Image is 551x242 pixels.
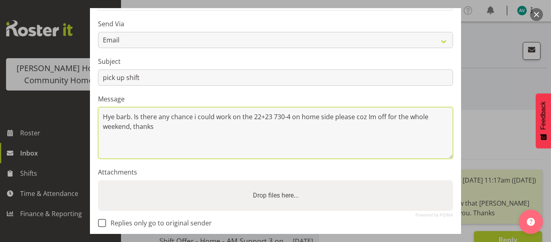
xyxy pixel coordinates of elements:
span: Feedback [540,101,547,130]
span: Replies only go to original sender [106,219,212,227]
input: Subject [98,69,453,86]
img: help-xxl-2.png [527,218,535,226]
a: Powered by PQINA [415,213,453,217]
button: Feedback - Show survey [536,93,551,148]
label: Send Via [98,19,453,29]
label: Subject [98,57,453,66]
label: Drop files here... [250,187,302,204]
label: Message [98,94,453,104]
label: Attachments [98,167,453,177]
